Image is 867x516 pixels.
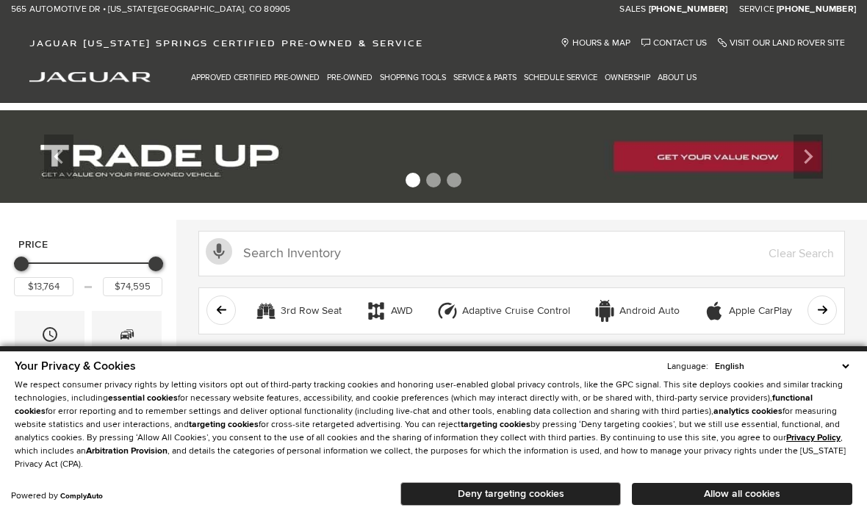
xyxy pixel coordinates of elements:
a: Contact Us [641,37,707,49]
div: Next [794,135,823,179]
strong: Arbitration Provision [86,445,168,456]
button: scroll left [206,295,236,325]
span: Jaguar [US_STATE] Springs Certified Pre-Owned & Service [29,37,423,49]
span: Service [739,4,774,15]
p: We respect consumer privacy rights by letting visitors opt out of third-party tracking cookies an... [15,379,852,471]
a: 565 Automotive Dr • [US_STATE][GEOGRAPHIC_DATA], CO 80905 [11,4,290,15]
div: Minimum Price [14,257,29,271]
a: Jaguar [US_STATE] Springs Certified Pre-Owned & Service [22,37,431,49]
button: Android AutoAndroid Auto [586,295,688,326]
nav: Main Navigation [187,65,700,90]
a: Ownership [601,65,654,90]
div: MakeMake [92,311,162,379]
div: Adaptive Cruise Control [462,304,570,318]
a: Shopping Tools [376,65,450,90]
span: Sales [619,4,646,15]
input: Search Inventory [198,231,845,276]
div: AWD [365,300,387,322]
button: AWDAWD [357,295,421,326]
button: Allow all cookies [632,483,852,505]
a: Pre-Owned [323,65,376,90]
strong: essential cookies [108,393,178,404]
div: YearYear [15,311,84,379]
span: Go to slide 1 [406,173,420,187]
a: Service & Parts [450,65,520,90]
a: Hours & Map [561,37,630,49]
span: 34 Vehicles for Sale in [US_STATE][GEOGRAPHIC_DATA], [GEOGRAPHIC_DATA] [198,344,754,437]
button: Apple CarPlayApple CarPlay [695,295,800,326]
a: Schedule Service [520,65,601,90]
div: Android Auto [594,300,616,322]
button: Deny targeting cookies [400,482,621,506]
div: 3rd Row Seat [255,300,277,322]
span: Year [41,322,59,352]
strong: targeting cookies [189,419,259,430]
div: Apple CarPlay [703,300,725,322]
div: Price [14,251,162,296]
div: 3rd Row Seat [281,304,342,318]
div: AWD [391,304,413,318]
span: Go to slide 2 [426,173,441,187]
input: Minimum [14,277,73,296]
strong: targeting cookies [461,419,530,430]
a: About Us [654,65,700,90]
a: Privacy Policy [786,432,841,443]
div: Powered by [11,492,103,501]
div: Language: [667,362,708,371]
div: Adaptive Cruise Control [436,300,458,322]
h5: Price [18,238,158,251]
a: Visit Our Land Rover Site [718,37,845,49]
a: jaguar [29,70,151,82]
div: Previous [44,135,73,179]
button: Adaptive Cruise ControlAdaptive Cruise Control [428,295,578,326]
a: [PHONE_NUMBER] [777,4,856,15]
svg: Click to toggle on voice search [206,238,232,265]
strong: analytics cookies [713,406,783,417]
input: Maximum [103,277,162,296]
select: Language Select [711,359,852,373]
div: Apple CarPlay [729,304,792,318]
div: Maximum Price [148,257,163,271]
a: Approved Certified Pre-Owned [187,65,323,90]
button: 3rd Row Seat3rd Row Seat [247,295,350,326]
a: ComplyAuto [60,492,103,501]
span: Go to slide 3 [447,173,461,187]
button: scroll right [807,295,837,325]
img: Jaguar [29,72,151,82]
div: Android Auto [619,304,680,318]
a: [PHONE_NUMBER] [649,4,728,15]
span: Make [118,322,136,352]
span: Your Privacy & Cookies [15,359,136,373]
